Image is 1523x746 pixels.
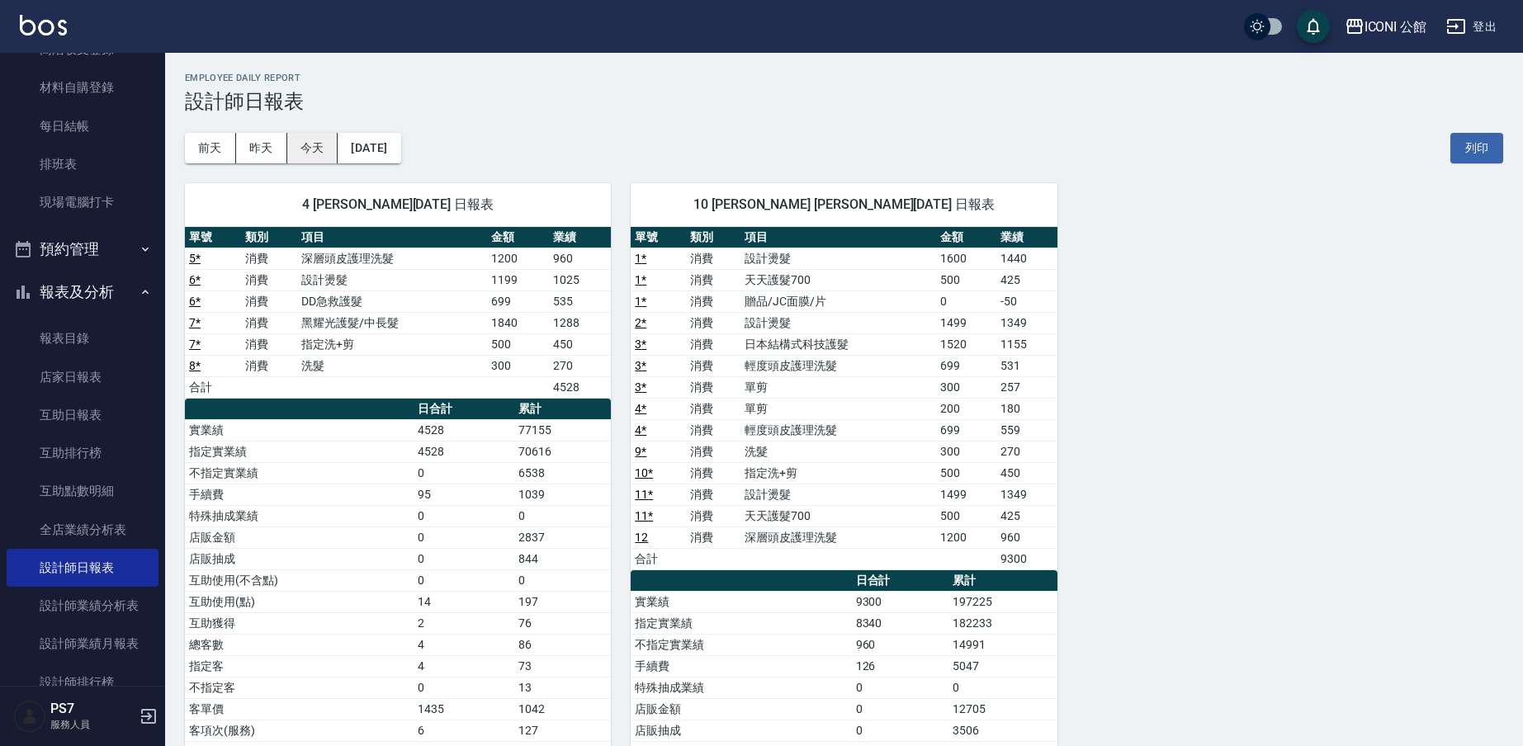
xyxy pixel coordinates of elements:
[487,269,549,290] td: 1199
[7,434,158,472] a: 互助排行榜
[7,319,158,357] a: 報表目錄
[936,290,996,312] td: 0
[948,634,1057,655] td: 14991
[948,698,1057,720] td: 12705
[686,462,740,484] td: 消費
[241,312,297,333] td: 消費
[650,196,1037,213] span: 10 [PERSON_NAME] [PERSON_NAME][DATE] 日報表
[7,145,158,183] a: 排班表
[297,227,486,248] th: 項目
[740,526,936,548] td: 深層頭皮護理洗髮
[852,720,949,741] td: 0
[50,717,135,732] p: 服務人員
[185,133,236,163] button: 前天
[936,333,996,355] td: 1520
[7,107,158,145] a: 每日結帳
[631,227,685,248] th: 單號
[996,462,1057,484] td: 450
[297,269,486,290] td: 設計燙髮
[487,290,549,312] td: 699
[948,677,1057,698] td: 0
[686,333,740,355] td: 消費
[414,441,514,462] td: 4528
[549,333,611,355] td: 450
[185,634,414,655] td: 總客數
[996,312,1057,333] td: 1349
[514,677,611,698] td: 13
[185,484,414,505] td: 手續費
[414,720,514,741] td: 6
[631,720,851,741] td: 店販抽成
[297,248,486,269] td: 深層頭皮護理洗髮
[514,569,611,591] td: 0
[185,591,414,612] td: 互助使用(點)
[1338,10,1434,44] button: ICONI 公館
[852,634,949,655] td: 960
[414,655,514,677] td: 4
[297,355,486,376] td: 洗髮
[740,290,936,312] td: 贈品/JC面膜/片
[852,698,949,720] td: 0
[686,526,740,548] td: 消費
[549,269,611,290] td: 1025
[936,248,996,269] td: 1600
[740,269,936,290] td: 天天護髮700
[236,133,287,163] button: 昨天
[686,441,740,462] td: 消費
[241,227,297,248] th: 類別
[487,227,549,248] th: 金額
[338,133,400,163] button: [DATE]
[414,548,514,569] td: 0
[631,698,851,720] td: 店販金額
[185,720,414,741] td: 客項次(服務)
[514,419,611,441] td: 77155
[414,419,514,441] td: 4528
[514,441,611,462] td: 70616
[7,68,158,106] a: 材料自購登錄
[936,505,996,526] td: 500
[686,355,740,376] td: 消費
[686,269,740,290] td: 消費
[996,269,1057,290] td: 425
[7,587,158,625] a: 設計師業績分析表
[936,484,996,505] td: 1499
[185,677,414,698] td: 不指定客
[686,227,740,248] th: 類別
[514,655,611,677] td: 73
[948,591,1057,612] td: 197225
[631,612,851,634] td: 指定實業績
[514,526,611,548] td: 2837
[7,663,158,701] a: 設計師排行榜
[7,549,158,587] a: 設計師日報表
[549,355,611,376] td: 270
[414,591,514,612] td: 14
[852,655,949,677] td: 126
[631,655,851,677] td: 手續費
[487,312,549,333] td: 1840
[487,355,549,376] td: 300
[996,505,1057,526] td: 425
[549,290,611,312] td: 535
[936,398,996,419] td: 200
[631,634,851,655] td: 不指定實業績
[631,548,685,569] td: 合計
[414,505,514,526] td: 0
[740,227,936,248] th: 項目
[7,271,158,314] button: 報表及分析
[549,248,611,269] td: 960
[185,419,414,441] td: 實業績
[686,248,740,269] td: 消費
[1450,133,1503,163] button: 列印
[487,333,549,355] td: 500
[185,441,414,462] td: 指定實業績
[996,526,1057,548] td: 960
[7,183,158,221] a: 現場電腦打卡
[996,355,1057,376] td: 531
[414,698,514,720] td: 1435
[185,505,414,526] td: 特殊抽成業績
[936,462,996,484] td: 500
[996,376,1057,398] td: 257
[297,290,486,312] td: DD急救護髮
[514,720,611,741] td: 127
[241,248,297,269] td: 消費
